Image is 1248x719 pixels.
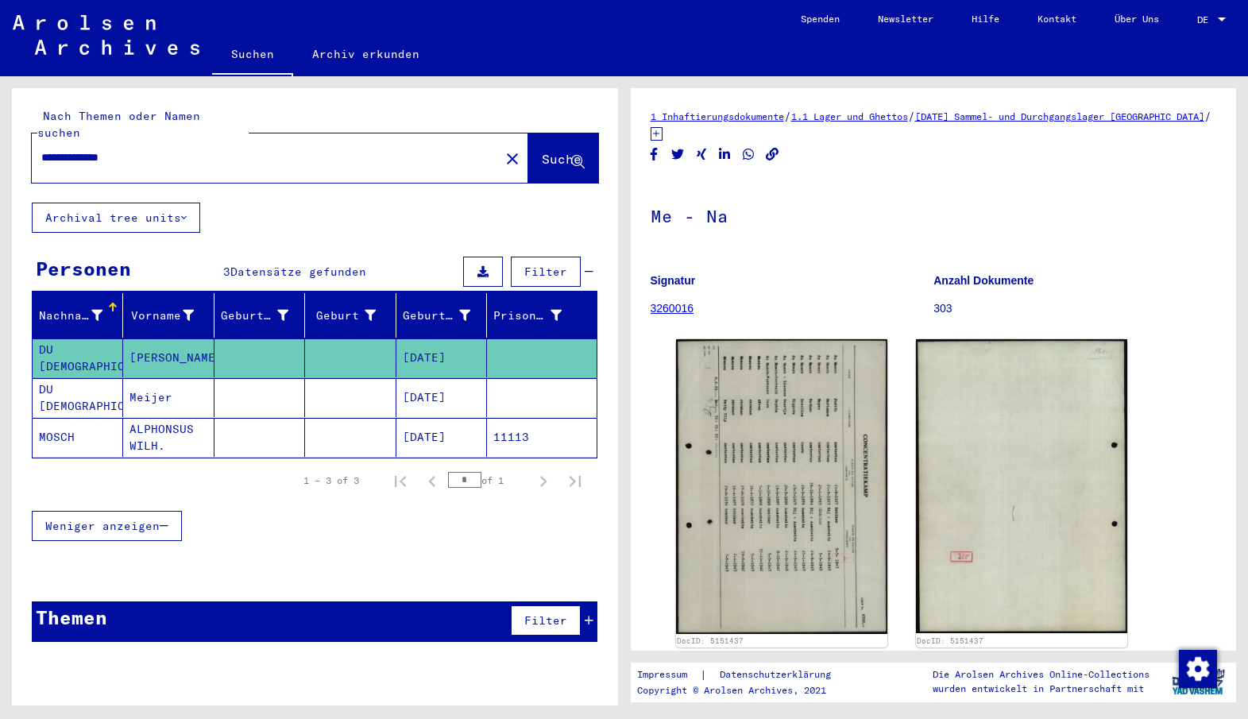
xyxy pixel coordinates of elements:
[527,465,559,497] button: Next page
[33,418,123,457] mat-cell: MOSCH
[651,180,1217,249] h1: Me - Na
[39,303,122,328] div: Nachname
[39,307,102,324] div: Nachname
[403,303,490,328] div: Geburtsdatum
[487,418,596,457] mat-cell: 11113
[916,339,1127,633] img: 002.jpg
[214,293,305,338] mat-header-cell: Geburtsname
[933,667,1149,682] p: Die Arolsen Archives Online-Collections
[33,293,123,338] mat-header-cell: Nachname
[311,307,375,324] div: Geburt‏
[223,265,230,279] span: 3
[384,465,416,497] button: First page
[511,605,581,636] button: Filter
[933,300,1216,317] p: 303
[637,667,850,683] div: |
[1197,14,1215,25] span: DE
[791,110,908,122] a: 1.1 Lager und Ghettos
[651,110,784,122] a: 1 Inhaftierungsdokumente
[212,35,293,76] a: Suchen
[123,418,214,457] mat-cell: ALPHONSUS WILH.
[677,636,744,645] a: DocID: 5151437
[221,307,288,324] div: Geburtsname
[311,303,395,328] div: Geburt‏
[511,257,581,287] button: Filter
[305,293,396,338] mat-header-cell: Geburt‏
[637,667,700,683] a: Impressum
[36,254,131,283] div: Personen
[1179,650,1217,688] img: Zustimmung ändern
[123,293,214,338] mat-header-cell: Vorname
[396,338,487,377] mat-cell: [DATE]
[917,636,983,645] a: DocID: 5151437
[45,519,160,533] span: Weniger anzeigen
[503,149,522,168] mat-icon: close
[303,474,359,488] div: 1 – 3 of 3
[416,465,448,497] button: Previous page
[528,133,598,183] button: Suche
[764,145,781,164] button: Copy link
[33,338,123,377] mat-cell: DU [DEMOGRAPHIC_DATA]
[293,35,439,73] a: Archiv erkunden
[129,303,213,328] div: Vorname
[123,338,214,377] mat-cell: [PERSON_NAME]
[676,339,887,634] img: 001.jpg
[123,378,214,417] mat-cell: Meijer
[230,265,366,279] span: Datensätze gefunden
[933,274,1034,287] b: Anzahl Dokumente
[129,307,193,324] div: Vorname
[32,511,182,541] button: Weniger anzeigen
[37,109,200,140] mat-label: Nach Themen oder Namen suchen
[707,667,850,683] a: Datenschutzerklärung
[524,265,567,279] span: Filter
[221,303,308,328] div: Geburtsname
[396,293,487,338] mat-header-cell: Geburtsdatum
[784,109,791,123] span: /
[542,151,581,167] span: Suche
[646,145,663,164] button: Share on Facebook
[33,378,123,417] mat-cell: DU [DEMOGRAPHIC_DATA]
[651,302,694,315] a: 3260016
[396,418,487,457] mat-cell: [DATE]
[1204,109,1211,123] span: /
[933,682,1149,696] p: wurden entwickelt in Partnerschaft mit
[637,683,850,698] p: Copyright © Arolsen Archives, 2021
[496,142,528,174] button: Clear
[448,473,527,488] div: of 1
[908,109,915,123] span: /
[32,203,200,233] button: Archival tree units
[493,307,561,324] div: Prisoner #
[915,110,1204,122] a: [DATE] Sammel- und Durchgangslager [GEOGRAPHIC_DATA]
[403,307,470,324] div: Geburtsdatum
[559,465,591,497] button: Last page
[740,145,757,164] button: Share on WhatsApp
[694,145,710,164] button: Share on Xing
[13,15,199,55] img: Arolsen_neg.svg
[670,145,686,164] button: Share on Twitter
[717,145,733,164] button: Share on LinkedIn
[487,293,596,338] mat-header-cell: Prisoner #
[493,303,581,328] div: Prisoner #
[651,274,696,287] b: Signatur
[36,603,107,632] div: Themen
[1169,662,1228,702] img: yv_logo.png
[524,613,567,628] span: Filter
[396,378,487,417] mat-cell: [DATE]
